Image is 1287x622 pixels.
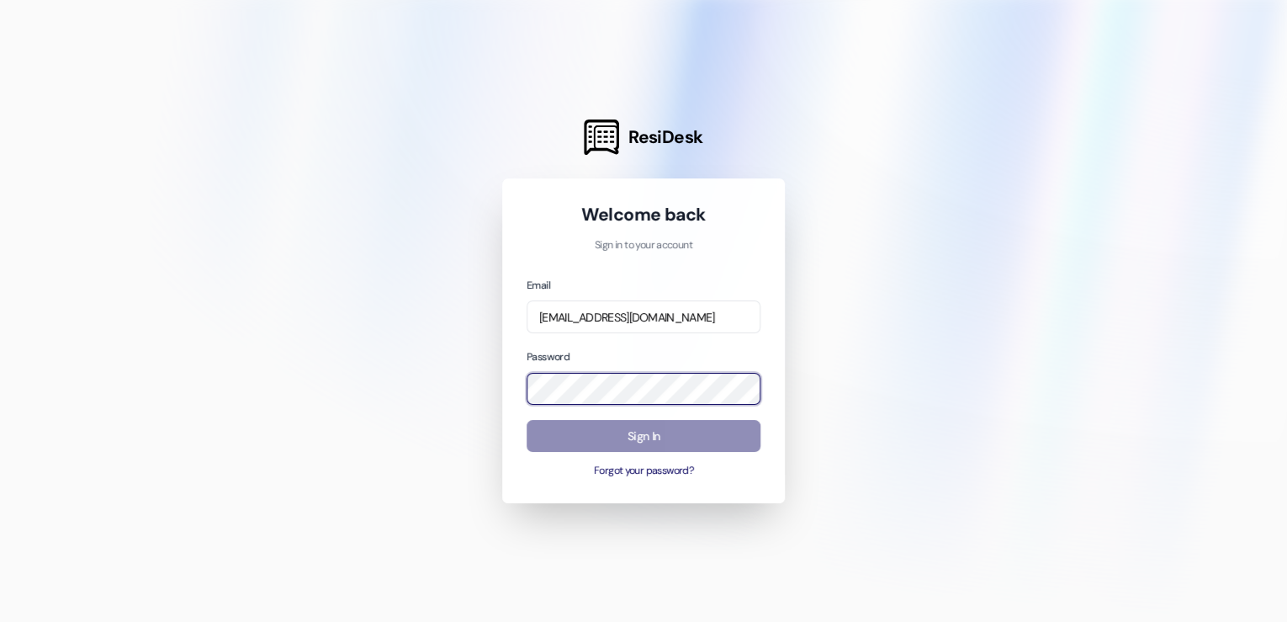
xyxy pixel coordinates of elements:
input: name@example.com [527,300,760,333]
img: ResiDesk Logo [584,120,619,155]
label: Email [527,279,550,292]
h1: Welcome back [527,203,760,226]
p: Sign in to your account [527,238,760,253]
label: Password [527,350,569,364]
span: ResiDesk [628,125,703,149]
button: Sign In [527,420,760,453]
button: Forgot your password? [527,464,760,479]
